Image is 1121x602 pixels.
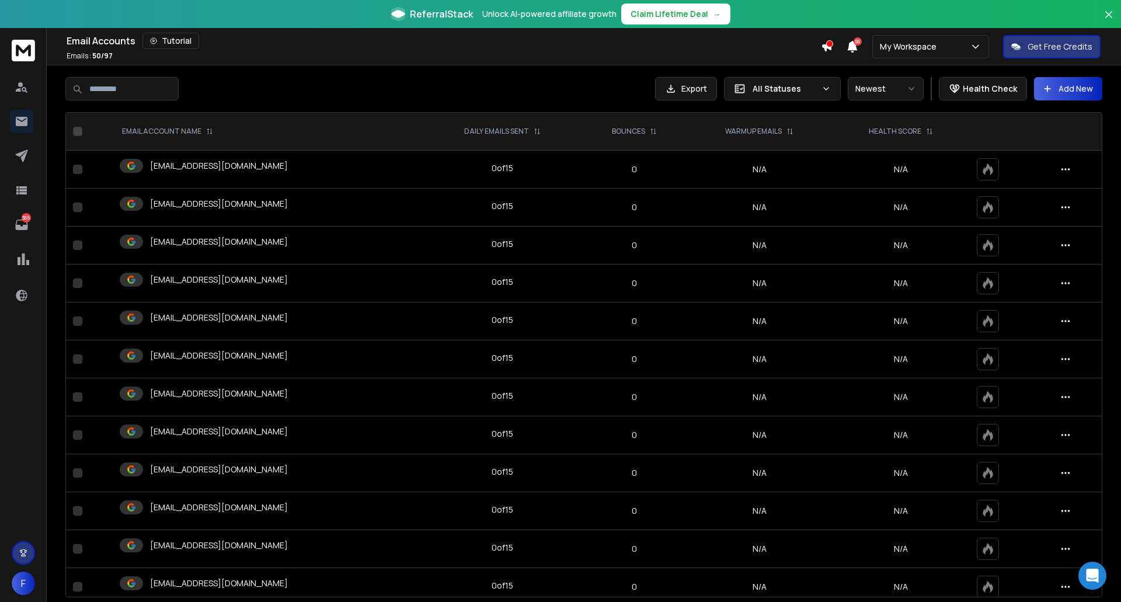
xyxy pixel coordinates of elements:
[839,315,963,327] p: N/A
[589,201,680,213] p: 0
[713,8,721,20] span: →
[687,340,832,378] td: N/A
[492,466,513,478] div: 0 of 15
[150,274,288,286] p: [EMAIL_ADDRESS][DOMAIN_NAME]
[492,162,513,174] div: 0 of 15
[589,467,680,479] p: 0
[839,353,963,365] p: N/A
[939,77,1027,100] button: Health Check
[854,37,862,46] span: 50
[589,581,680,593] p: 0
[839,201,963,213] p: N/A
[150,198,288,210] p: [EMAIL_ADDRESS][DOMAIN_NAME]
[848,77,924,100] button: Newest
[687,189,832,227] td: N/A
[150,312,288,323] p: [EMAIL_ADDRESS][DOMAIN_NAME]
[492,390,513,402] div: 0 of 15
[150,464,288,475] p: [EMAIL_ADDRESS][DOMAIN_NAME]
[10,213,33,236] a: 365
[150,350,288,361] p: [EMAIL_ADDRESS][DOMAIN_NAME]
[12,572,35,595] button: F
[589,429,680,441] p: 0
[589,163,680,175] p: 0
[410,7,473,21] span: ReferralStack
[492,314,513,326] div: 0 of 15
[67,33,821,49] div: Email Accounts
[150,160,288,172] p: [EMAIL_ADDRESS][DOMAIN_NAME]
[150,540,288,551] p: [EMAIL_ADDRESS][DOMAIN_NAME]
[492,276,513,288] div: 0 of 15
[687,530,832,568] td: N/A
[869,127,921,136] p: HEALTH SCORE
[492,200,513,212] div: 0 of 15
[150,236,288,248] p: [EMAIL_ADDRESS][DOMAIN_NAME]
[492,352,513,364] div: 0 of 15
[492,238,513,250] div: 0 of 15
[492,428,513,440] div: 0 of 15
[687,151,832,189] td: N/A
[753,83,817,95] p: All Statuses
[150,388,288,399] p: [EMAIL_ADDRESS][DOMAIN_NAME]
[589,543,680,555] p: 0
[839,277,963,289] p: N/A
[687,227,832,265] td: N/A
[589,505,680,517] p: 0
[1028,41,1092,53] p: Get Free Credits
[122,127,213,136] div: EMAIL ACCOUNT NAME
[589,277,680,289] p: 0
[1101,7,1116,35] button: Close banner
[492,542,513,554] div: 0 of 15
[1034,77,1102,100] button: Add New
[1003,35,1101,58] button: Get Free Credits
[67,51,113,61] p: Emails :
[687,302,832,340] td: N/A
[150,502,288,513] p: [EMAIL_ADDRESS][DOMAIN_NAME]
[839,505,963,517] p: N/A
[492,580,513,591] div: 0 of 15
[492,504,513,516] div: 0 of 15
[92,51,113,61] span: 50 / 97
[687,454,832,492] td: N/A
[22,213,31,222] p: 365
[589,353,680,365] p: 0
[612,127,645,136] p: BOUNCES
[621,4,730,25] button: Claim Lifetime Deal→
[687,265,832,302] td: N/A
[150,577,288,589] p: [EMAIL_ADDRESS][DOMAIN_NAME]
[880,41,941,53] p: My Workspace
[482,8,617,20] p: Unlock AI-powered affiliate growth
[150,426,288,437] p: [EMAIL_ADDRESS][DOMAIN_NAME]
[839,543,963,555] p: N/A
[839,429,963,441] p: N/A
[839,239,963,251] p: N/A
[589,391,680,403] p: 0
[725,127,782,136] p: WARMUP EMAILS
[839,581,963,593] p: N/A
[687,416,832,454] td: N/A
[839,467,963,479] p: N/A
[655,77,717,100] button: Export
[464,127,529,136] p: DAILY EMAILS SENT
[589,239,680,251] p: 0
[687,378,832,416] td: N/A
[839,163,963,175] p: N/A
[839,391,963,403] p: N/A
[687,492,832,530] td: N/A
[1078,562,1106,590] div: Open Intercom Messenger
[142,33,199,49] button: Tutorial
[963,83,1017,95] p: Health Check
[589,315,680,327] p: 0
